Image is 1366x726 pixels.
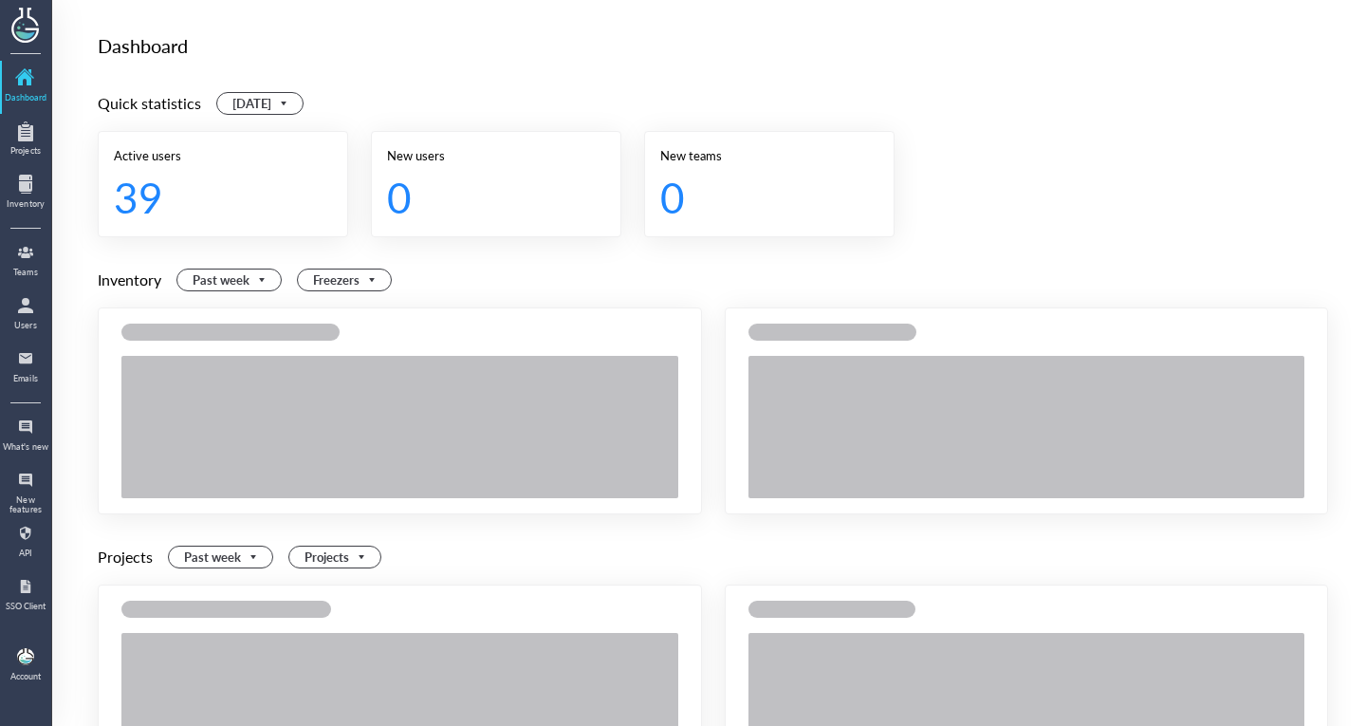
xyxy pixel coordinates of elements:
a: Emails [2,344,49,393]
img: genemod logo [3,1,48,46]
div: New teams [660,147,878,164]
div: SSO Client [2,602,49,611]
div: Teams [2,268,49,277]
span: Freezers [313,270,379,290]
div: Inventory [98,268,161,292]
a: Projects [2,116,49,165]
div: Account [10,672,41,681]
div: Active users [114,147,332,164]
a: Dashboard [2,63,49,112]
div: Emails [2,374,49,383]
a: Users [2,290,49,340]
div: 0 [387,172,590,221]
span: Today [232,93,291,114]
div: Users [2,321,49,330]
div: 39 [114,172,317,221]
div: Dashboard [98,30,1328,61]
a: SSO Client [2,571,49,621]
div: Dashboard [2,93,49,102]
div: New users [387,147,605,164]
a: Teams [2,237,49,287]
span: Past week [193,270,269,290]
a: Inventory [2,169,49,218]
div: Quick statistics [98,91,201,116]
span: Past week [184,547,261,568]
div: 0 [660,172,863,221]
div: Projects [2,146,49,156]
a: New features [2,465,49,514]
div: Inventory [2,199,49,209]
div: Projects [98,545,153,569]
div: New features [2,495,49,515]
span: Projects [305,547,369,568]
img: b9474ba4-a536-45cc-a50d-c6e2543a7ac2.jpeg [17,648,34,665]
a: What's new [2,412,49,461]
a: API [2,518,49,568]
div: What's new [2,442,49,452]
div: API [2,549,49,558]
